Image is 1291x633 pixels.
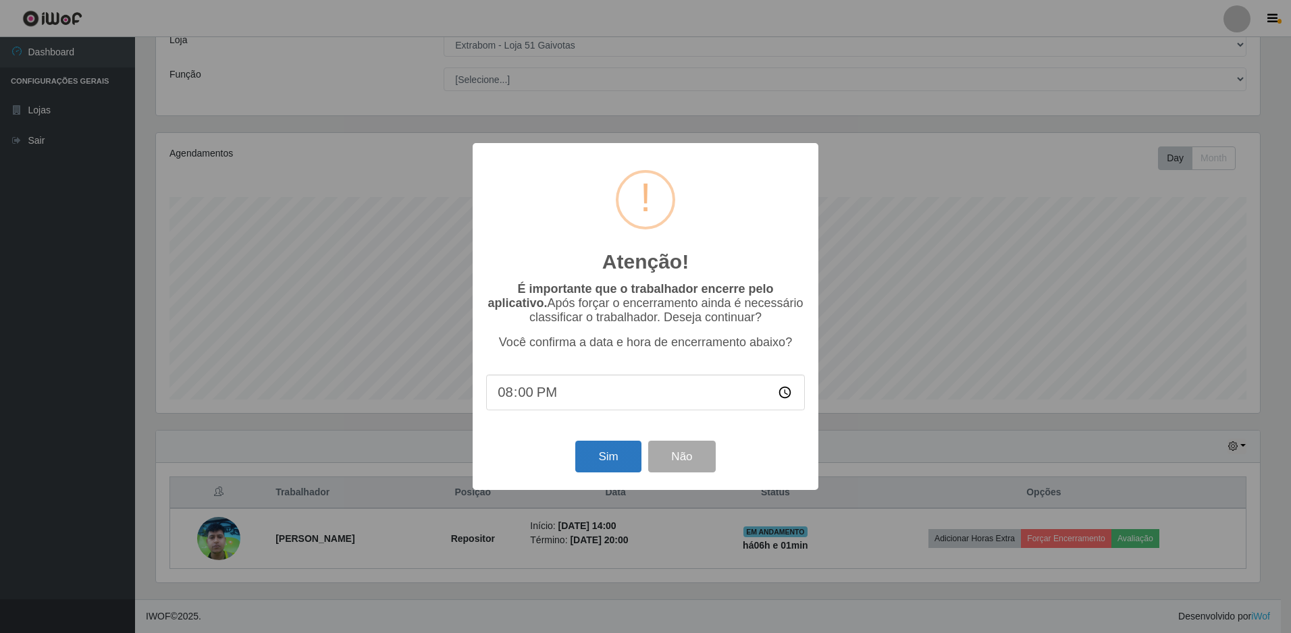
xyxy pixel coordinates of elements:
p: Você confirma a data e hora de encerramento abaixo? [486,335,805,350]
p: Após forçar o encerramento ainda é necessário classificar o trabalhador. Deseja continuar? [486,282,805,325]
button: Sim [575,441,641,472]
b: É importante que o trabalhador encerre pelo aplicativo. [488,282,773,310]
button: Não [648,441,715,472]
h2: Atenção! [602,250,689,274]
